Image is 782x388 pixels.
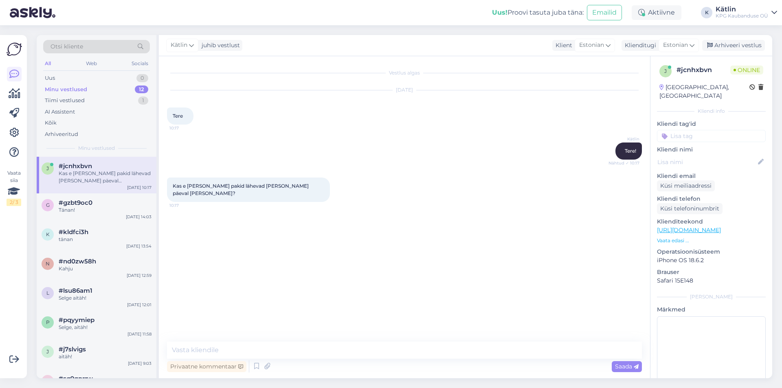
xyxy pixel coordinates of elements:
span: #nd0zw58h [59,258,96,265]
span: Minu vestlused [78,145,115,152]
span: Tere [173,113,183,119]
div: Web [84,58,99,69]
p: Kliendi nimi [657,145,766,154]
div: [DATE] 9:03 [128,360,152,366]
div: [GEOGRAPHIC_DATA], [GEOGRAPHIC_DATA] [659,83,749,100]
span: 10:17 [169,125,200,131]
input: Lisa nimi [657,158,756,167]
span: Estonian [663,41,688,50]
div: Kõik [45,119,57,127]
span: j [46,349,49,355]
div: Klient [552,41,572,50]
div: Vestlus algas [167,69,642,77]
span: n [46,261,50,267]
a: KätlinKPG Kaubanduse OÜ [716,6,777,19]
span: #pqyymiep [59,316,94,324]
div: [DATE] 11:58 [127,331,152,337]
span: Estonian [579,41,604,50]
b: Uus! [492,9,507,16]
p: Kliendi tag'id [657,120,766,128]
p: Klienditeekond [657,217,766,226]
div: [DATE] 13:54 [126,243,152,249]
div: [DATE] 10:17 [127,184,152,191]
div: [DATE] 14:03 [126,214,152,220]
div: Aktiivne [632,5,681,20]
div: All [43,58,53,69]
button: Emailid [587,5,622,20]
div: Tänan! [59,206,152,214]
p: Kliendi telefon [657,195,766,203]
span: #gzbt9oc0 [59,199,92,206]
p: Operatsioonisüsteem [657,248,766,256]
div: Privaatne kommentaar [167,361,246,372]
div: Selge aitäh! [59,294,152,302]
div: 12 [135,85,148,94]
a: [URL][DOMAIN_NAME] [657,226,721,234]
span: #lsu86am1 [59,287,92,294]
span: l [46,290,49,296]
p: Safari 15E148 [657,276,766,285]
span: j [664,68,667,74]
span: Tere! [625,148,636,154]
div: KPG Kaubanduse OÜ [716,13,768,19]
span: Kätlin [171,41,187,50]
div: [PERSON_NAME] [657,293,766,300]
span: Kätlin [609,136,639,142]
span: #jcnhxbvn [59,162,92,170]
div: Vaata siia [7,169,21,206]
p: Kliendi email [657,172,766,180]
div: Minu vestlused [45,85,87,94]
div: Kahju [59,265,152,272]
div: aitäh! [59,353,152,360]
div: Uus [45,74,55,82]
div: # jcnhxbvn [677,65,730,75]
div: Selge, aitäh! [59,324,152,331]
div: Kätlin [716,6,768,13]
span: #j7slvigs [59,346,86,353]
div: [DATE] [167,86,642,94]
div: [DATE] 12:01 [127,302,152,308]
div: 1 [138,96,148,105]
span: g [46,202,50,208]
div: Kliendi info [657,107,766,115]
div: AI Assistent [45,108,75,116]
input: Lisa tag [657,130,766,142]
div: Kas e [PERSON_NAME] pakid lähevad [PERSON_NAME] päeval [PERSON_NAME]? [59,170,152,184]
span: #sg9qprrw [59,375,93,382]
img: Askly Logo [7,42,22,57]
p: Märkmed [657,305,766,314]
span: 10:17 [169,202,200,208]
div: Arhiveeri vestlus [702,40,765,51]
span: k [46,231,50,237]
p: iPhone OS 18.6.2 [657,256,766,265]
span: Saada [615,363,639,370]
div: [DATE] 12:59 [127,272,152,278]
div: tänan [59,236,152,243]
span: Otsi kliente [51,42,83,51]
span: #kldfci3h [59,228,88,236]
div: juhib vestlust [198,41,240,50]
span: Online [730,66,763,75]
div: 2 / 3 [7,199,21,206]
p: Vaata edasi ... [657,237,766,244]
div: Socials [130,58,150,69]
div: Küsi telefoninumbrit [657,203,723,214]
div: Arhiveeritud [45,130,78,138]
span: j [46,165,49,171]
span: p [46,319,50,325]
div: Proovi tasuta juba täna: [492,8,584,18]
div: Tiimi vestlused [45,96,85,105]
div: 0 [136,74,148,82]
span: s [46,378,49,384]
span: Kas e [PERSON_NAME] pakid lähevad [PERSON_NAME] päeval [PERSON_NAME]? [173,183,310,196]
div: Klienditugi [622,41,656,50]
div: Küsi meiliaadressi [657,180,715,191]
p: Brauser [657,268,766,276]
span: Nähtud ✓ 10:17 [608,160,639,166]
div: K [701,7,712,18]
